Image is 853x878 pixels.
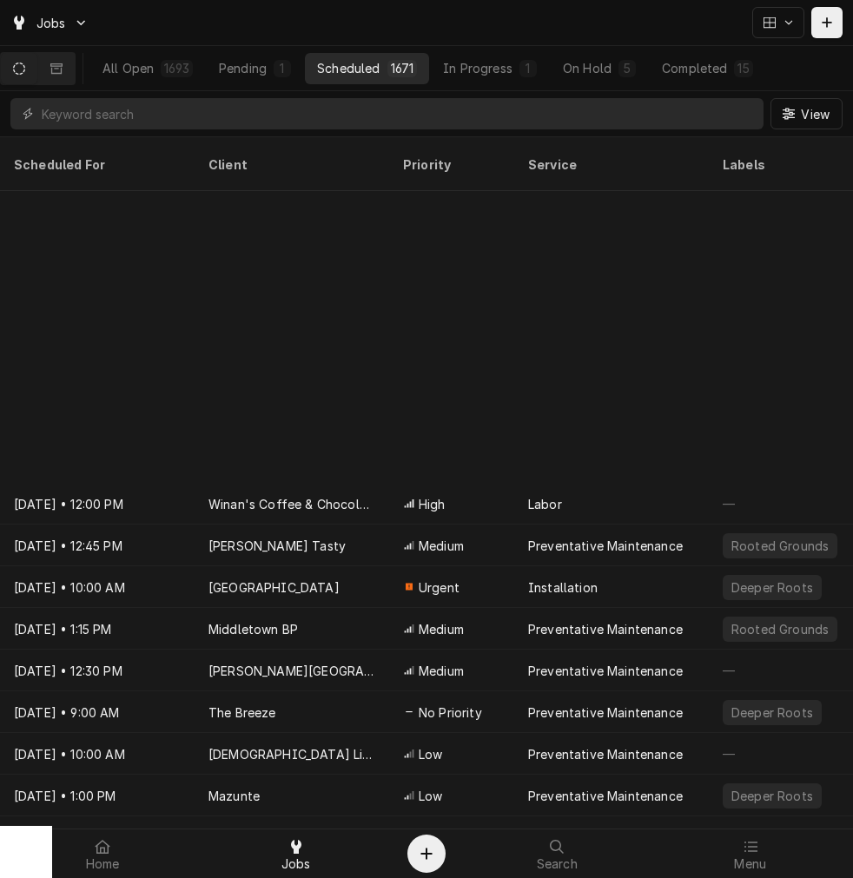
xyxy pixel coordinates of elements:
div: Rooted Grounds [730,537,830,555]
div: 1693 [164,59,189,77]
div: Middletown BP [208,620,298,638]
span: Urgent [419,578,460,597]
span: Medium [419,537,464,555]
div: 15 [737,59,749,77]
div: Completed [662,59,727,77]
div: [PERSON_NAME][GEOGRAPHIC_DATA] [208,662,375,680]
div: The Breeze [208,703,276,722]
div: [PERSON_NAME] Tasty [208,537,346,555]
span: Jobs [281,857,311,871]
div: Installation [528,578,598,597]
a: Search [461,833,653,875]
div: Preventative Maintenance [528,703,683,722]
span: Medium [419,662,464,680]
button: View [770,98,843,129]
div: Deeper Roots [730,787,815,805]
div: 1 [523,59,533,77]
span: Home [86,857,120,871]
div: Mazunte [208,787,260,805]
div: Labor [528,495,562,513]
div: 1 [277,59,288,77]
span: Jobs [36,14,66,32]
div: Preventative Maintenance [528,662,683,680]
div: 1671 [391,59,414,77]
div: Priority [403,155,497,174]
div: All Open [102,59,154,77]
a: Go to Jobs [3,9,96,37]
div: Preventative Maintenance [528,745,683,763]
div: Scheduled [317,59,380,77]
a: Jobs [201,833,393,875]
span: Medium [419,620,464,638]
div: Winan's Coffee & Chocolate ([PERSON_NAME]) [208,495,375,513]
div: Deeper Roots [730,703,815,722]
div: Preventative Maintenance [528,537,683,555]
div: Pending [219,59,267,77]
span: Search [537,857,578,871]
div: [GEOGRAPHIC_DATA] [208,578,340,597]
span: No Priority [419,703,482,722]
span: High [419,495,446,513]
div: On Hold [563,59,612,77]
div: Service [528,155,691,174]
div: 5 [622,59,632,77]
div: Scheduled For [14,155,177,174]
span: View [797,105,833,123]
input: Keyword search [42,98,755,129]
a: Menu [655,833,847,875]
div: Client [208,155,372,174]
span: Low [419,745,442,763]
a: Home [7,833,199,875]
div: [DEMOGRAPHIC_DATA] Life Center [208,745,375,763]
button: Create Object [407,835,446,873]
div: Deeper Roots [730,578,815,597]
div: Preventative Maintenance [528,787,683,805]
div: Rooted Grounds [730,620,830,638]
span: Menu [734,857,766,871]
div: In Progress [443,59,512,77]
span: Low [419,787,442,805]
div: Preventative Maintenance [528,620,683,638]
